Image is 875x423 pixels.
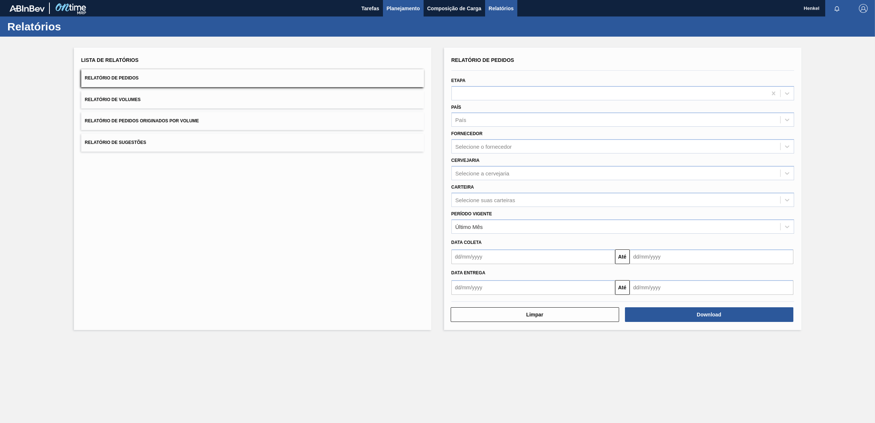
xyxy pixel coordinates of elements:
div: Selecione a cervejaria [455,170,510,176]
span: Relatório de Pedidos [451,57,514,63]
span: Data coleta [451,240,482,245]
button: Relatório de Sugestões [81,134,424,152]
label: Período Vigente [451,211,492,216]
button: Download [625,307,793,322]
span: Planejamento [387,4,420,13]
input: dd/mm/yyyy [451,249,615,264]
div: País [455,117,466,123]
button: Relatório de Pedidos Originados por Volume [81,112,424,130]
input: dd/mm/yyyy [630,249,793,264]
div: Último Mês [455,223,483,230]
label: Fornecedor [451,131,483,136]
span: Relatório de Sugestões [85,140,146,145]
button: Notificações [825,3,849,14]
img: TNhmsLtSVTkK8tSr43FrP2fwEKptu5GPRR3wAAAABJRU5ErkJggg== [10,5,45,12]
input: dd/mm/yyyy [451,280,615,295]
span: Lista de Relatórios [81,57,139,63]
button: Até [615,280,630,295]
span: Relatórios [489,4,514,13]
label: Cervejaria [451,158,480,163]
button: Até [615,249,630,264]
label: Carteira [451,185,474,190]
input: dd/mm/yyyy [630,280,793,295]
span: Relatório de Pedidos [85,75,139,81]
h1: Relatórios [7,22,137,31]
span: Relatório de Volumes [85,97,141,102]
button: Relatório de Pedidos [81,69,424,87]
label: Etapa [451,78,466,83]
label: País [451,105,461,110]
button: Relatório de Volumes [81,91,424,109]
div: Selecione suas carteiras [455,197,515,203]
button: Limpar [451,307,619,322]
img: Logout [859,4,868,13]
span: Composição de Carga [427,4,481,13]
span: Data entrega [451,270,485,275]
div: Selecione o fornecedor [455,144,512,150]
span: Tarefas [361,4,379,13]
span: Relatório de Pedidos Originados por Volume [85,118,199,123]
